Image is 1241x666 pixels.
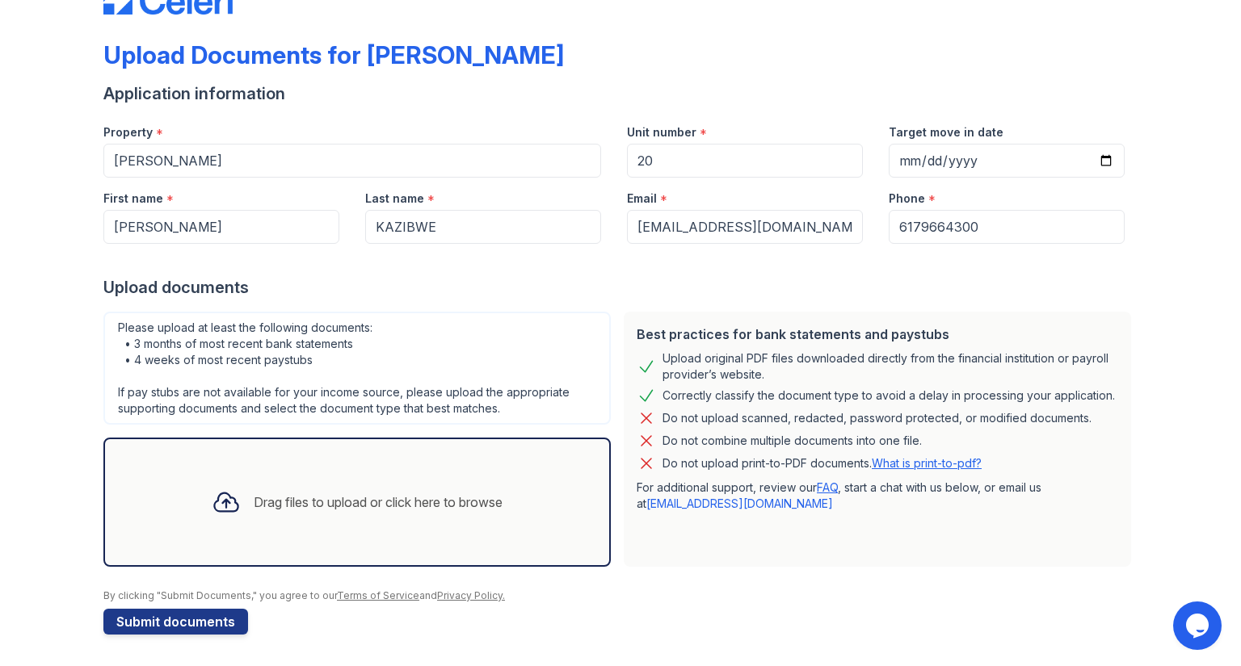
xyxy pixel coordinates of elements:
div: Drag files to upload or click here to browse [254,492,503,512]
a: FAQ [817,480,838,494]
div: Application information [103,82,1138,105]
div: Upload documents [103,276,1138,299]
div: Do not upload scanned, redacted, password protected, or modified documents. [663,408,1092,428]
label: First name [103,191,163,207]
a: [EMAIL_ADDRESS][DOMAIN_NAME] [646,496,833,510]
a: Terms of Service [337,589,419,601]
div: Do not combine multiple documents into one file. [663,431,922,450]
label: Last name [365,191,424,207]
button: Submit documents [103,609,248,635]
div: Correctly classify the document type to avoid a delay in processing your application. [663,386,1115,405]
div: Upload Documents for [PERSON_NAME] [103,40,564,69]
p: For additional support, review our , start a chat with us below, or email us at [637,480,1118,512]
div: By clicking "Submit Documents," you agree to our and [103,589,1138,602]
label: Email [627,191,657,207]
label: Phone [889,191,925,207]
label: Unit number [627,124,696,140]
div: Best practices for bank statements and paystubs [637,325,1118,344]
div: Upload original PDF files downloaded directly from the financial institution or payroll provider’... [663,350,1118,383]
p: Do not upload print-to-PDF documents. [663,455,982,471]
iframe: chat widget [1173,601,1225,650]
div: Please upload at least the following documents: • 3 months of most recent bank statements • 4 wee... [103,312,611,425]
label: Property [103,124,153,140]
a: Privacy Policy. [437,589,505,601]
label: Target move in date [889,124,1003,140]
a: What is print-to-pdf? [872,456,982,470]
